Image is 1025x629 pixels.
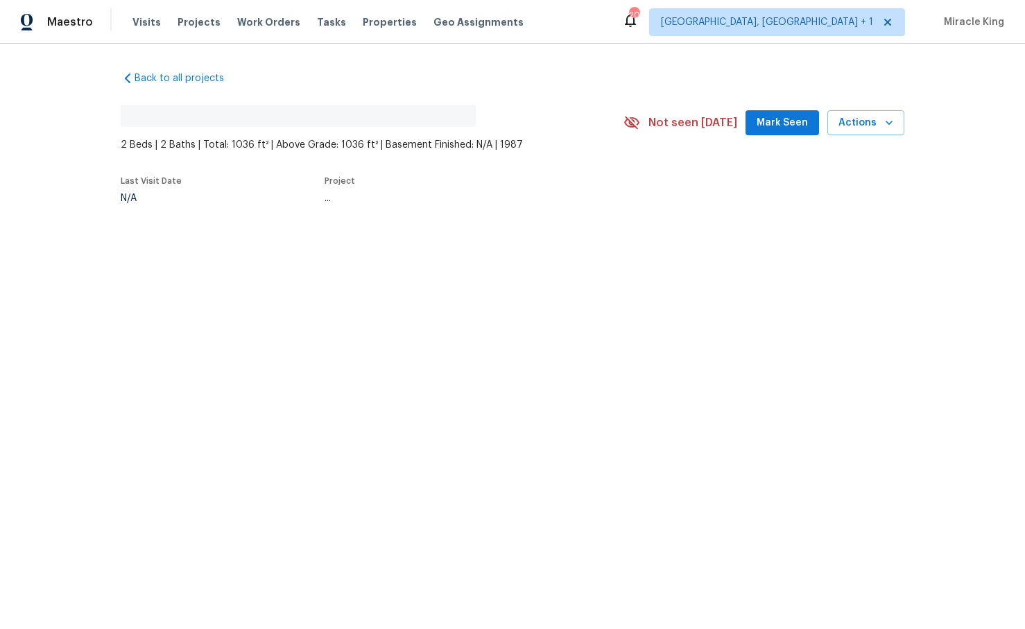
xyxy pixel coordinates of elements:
span: Last Visit Date [121,177,182,185]
a: Back to all projects [121,71,254,85]
div: N/A [121,193,182,203]
span: Properties [363,15,417,29]
span: Projects [178,15,221,29]
span: Work Orders [237,15,300,29]
span: Actions [838,114,893,132]
button: Mark Seen [746,110,819,136]
span: Visits [132,15,161,29]
span: 2 Beds | 2 Baths | Total: 1036 ft² | Above Grade: 1036 ft² | Basement Finished: N/A | 1987 [121,138,623,152]
span: Maestro [47,15,93,29]
div: 20 [629,8,639,22]
span: Miracle King [938,15,1004,29]
span: [GEOGRAPHIC_DATA], [GEOGRAPHIC_DATA] + 1 [661,15,873,29]
div: ... [325,193,591,203]
span: Not seen [DATE] [648,116,737,130]
span: Mark Seen [757,114,808,132]
span: Geo Assignments [433,15,524,29]
button: Actions [827,110,904,136]
span: Project [325,177,355,185]
span: Tasks [317,17,346,27]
